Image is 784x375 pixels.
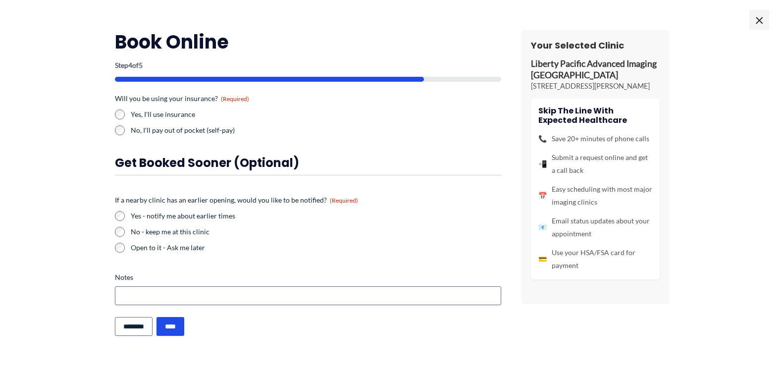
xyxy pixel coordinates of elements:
[538,214,652,240] li: Email status updates about your appointment
[531,81,660,91] p: [STREET_ADDRESS][PERSON_NAME]
[131,125,304,135] label: No, I'll pay out of pocket (self-pay)
[538,158,547,170] span: 📲
[115,195,358,205] legend: If a nearby clinic has an earlier opening, would you like to be notified?
[538,221,547,234] span: 📧
[538,253,547,266] span: 💳
[221,95,249,103] span: (Required)
[538,189,547,202] span: 📅
[139,61,143,69] span: 5
[538,106,652,125] h4: Skip the line with Expected Healthcare
[538,132,652,145] li: Save 20+ minutes of phone calls
[531,40,660,51] h3: Your Selected Clinic
[538,151,652,177] li: Submit a request online and get a call back
[531,58,660,81] p: Liberty Pacific Advanced Imaging [GEOGRAPHIC_DATA]
[115,94,249,104] legend: Will you be using your insurance?
[538,183,652,209] li: Easy scheduling with most major imaging clinics
[538,132,547,145] span: 📞
[131,227,501,237] label: No - keep me at this clinic
[115,155,501,170] h3: Get booked sooner (optional)
[131,109,304,119] label: Yes, I'll use insurance
[115,30,501,54] h2: Book Online
[131,243,501,253] label: Open to it - Ask me later
[115,272,501,282] label: Notes
[115,62,501,69] p: Step of
[330,197,358,204] span: (Required)
[131,211,501,221] label: Yes - notify me about earlier times
[538,246,652,272] li: Use your HSA/FSA card for payment
[749,10,769,30] span: ×
[128,61,132,69] span: 4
